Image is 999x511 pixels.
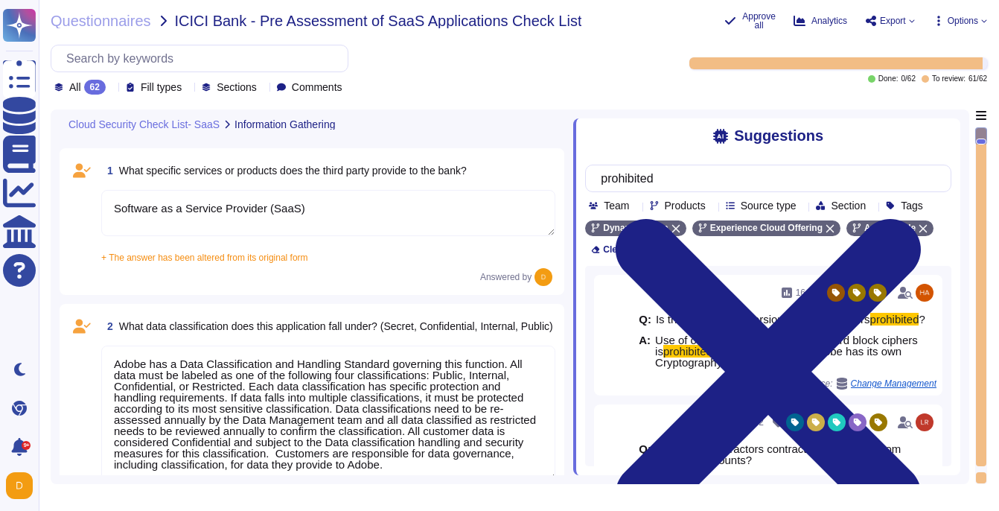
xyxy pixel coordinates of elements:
span: Comments [292,82,342,92]
span: 0 / 62 [901,75,915,83]
span: Options [948,16,978,25]
span: 61 / 62 [968,75,987,83]
span: Analytics [811,16,847,25]
img: user [916,413,933,431]
span: What specific services or products does the third party provide to the bank? [119,165,467,177]
span: 2 [101,321,113,331]
button: Approve all [724,12,776,30]
span: Export [880,16,906,25]
div: 9+ [22,441,31,450]
textarea: Software as a Service Provider (SaaS) [101,190,555,236]
span: Approve all [742,12,776,30]
input: Search by keywords [59,45,348,72]
span: Information Gathering [234,119,335,130]
span: 1 [101,165,113,176]
span: Answered by [480,273,532,282]
span: + The answer has been altered from its original form [101,253,308,263]
span: Questionnaires [51,13,151,28]
img: user [534,268,552,286]
div: 62 [84,80,106,95]
span: All [69,82,81,92]
span: Fill types [141,82,182,92]
span: What data classification does this application fall under? (Secret, Confidential, Internal, Public) [119,320,553,332]
span: Done: [878,75,899,83]
button: user [3,469,43,502]
img: user [916,284,933,302]
span: To review: [932,75,966,83]
span: Cloud Security Check List- SaaS [68,119,220,130]
textarea: Adobe has a Data Classification and Handling Standard governing this function. All data must be l... [101,346,555,481]
span: ICICI Bank - Pre Assessment of SaaS Applications Check List [175,13,582,28]
span: Sections [217,82,257,92]
img: user [6,472,33,499]
button: Analytics [794,15,847,27]
input: Search by keywords [593,165,936,191]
